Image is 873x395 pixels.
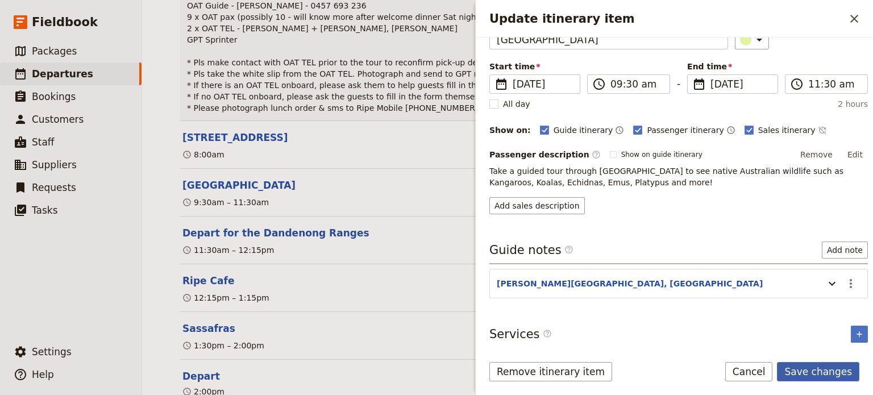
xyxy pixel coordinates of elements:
span: Departures [32,68,93,80]
span: 2 hours [838,98,868,110]
span: Packages [32,45,77,57]
span: Tasks [32,205,58,216]
span: Show on guide itinerary [621,150,702,159]
span: All day [503,98,530,110]
span: [DATE] [710,77,771,91]
span: [DATE] [513,77,573,91]
div: 8:00am [182,149,225,160]
span: Sales itinerary [758,124,816,136]
button: Add service inclusion [851,326,868,343]
span: End time [687,61,778,72]
button: ​ [735,30,769,49]
span: Customers [32,114,84,125]
span: Bookings [32,91,76,102]
span: Settings [32,346,72,357]
span: Suppliers [32,159,77,171]
input: Name [489,30,728,49]
input: ​ [610,77,663,91]
label: Passenger description [489,149,601,160]
button: Time shown on guide itinerary [615,123,624,137]
span: Fieldbook [32,14,98,31]
span: Requests [32,182,76,193]
span: Start time [489,61,580,72]
button: Add sales description [489,197,585,214]
button: Edit this itinerary item [182,226,369,240]
span: ​ [564,245,573,254]
div: 1:30pm – 2:00pm [182,340,264,351]
div: 9:30am – 11:30am [182,197,269,208]
button: Remove [795,146,838,163]
button: Remove itinerary item [489,362,612,381]
button: Edit this itinerary item [182,369,220,383]
h3: Guide notes [489,242,573,259]
span: ​ [592,150,601,159]
span: Help [32,369,54,380]
div: ​ [741,33,766,47]
span: - [677,77,680,94]
button: Close drawer [845,9,864,28]
button: Edit this itinerary item [182,274,234,288]
span: ​ [790,77,804,91]
button: Edit this itinerary item [182,131,288,144]
button: Time shown on passenger itinerary [726,123,735,137]
div: Show on: [489,124,531,136]
button: Actions [841,274,860,293]
div: 12:15pm – 1:15pm [182,292,269,303]
span: ​ [692,77,706,91]
span: ​ [494,77,508,91]
button: Cancel [725,362,773,381]
p: Take a guided tour through [GEOGRAPHIC_DATA] to see native Australian wildlife such as Kangaroos,... [489,165,868,188]
h2: Update itinerary item [489,10,845,27]
input: ​ [808,77,860,91]
span: Staff [32,136,55,148]
button: Edit this itinerary item [182,178,296,192]
span: ​ [543,329,552,343]
button: [PERSON_NAME][GEOGRAPHIC_DATA], [GEOGRAPHIC_DATA] [497,278,763,289]
span: Guide itinerary [554,124,613,136]
div: 11:30am – 12:15pm [182,244,274,256]
button: Save changes [777,362,859,381]
button: Edit [842,146,868,163]
span: ​ [592,77,606,91]
button: Time not shown on sales itinerary [818,123,827,137]
span: ​ [543,329,552,338]
h3: Services [489,326,552,343]
button: Add note [822,242,868,259]
span: ​ [564,245,573,259]
span: Passenger itinerary [647,124,724,136]
button: Edit this itinerary item [182,322,235,335]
